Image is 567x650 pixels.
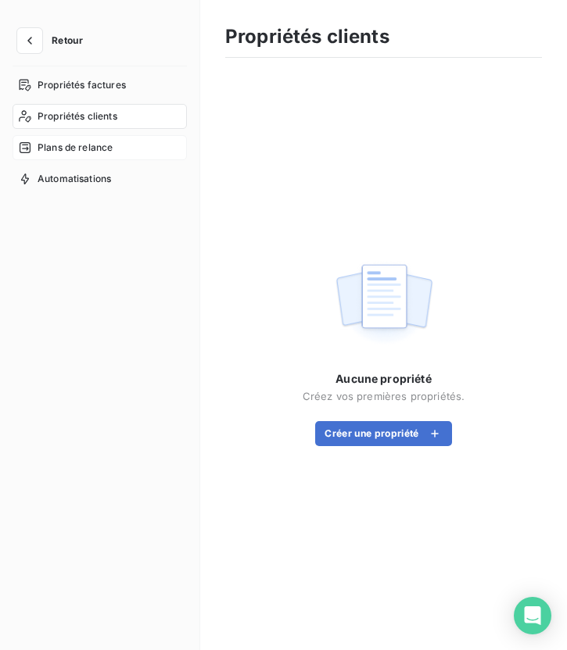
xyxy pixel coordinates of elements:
span: Propriétés factures [38,78,126,92]
span: Propriétés clients [38,109,117,123]
a: Plans de relance [13,135,187,160]
span: Créez vos premières propriétés. [303,390,465,402]
span: Automatisations [38,172,111,186]
span: Plans de relance [38,141,113,155]
button: Créer une propriété [315,421,451,446]
img: empty state [334,255,434,352]
span: Aucune propriété [336,371,431,387]
a: Automatisations [13,166,187,191]
span: Retour [52,36,83,45]
h3: Propriétés clients [225,23,389,51]
div: Open Intercom Messenger [514,597,551,634]
button: Retour [13,28,95,53]
a: Propriétés clients [13,104,187,129]
a: Propriétés factures [13,73,187,98]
